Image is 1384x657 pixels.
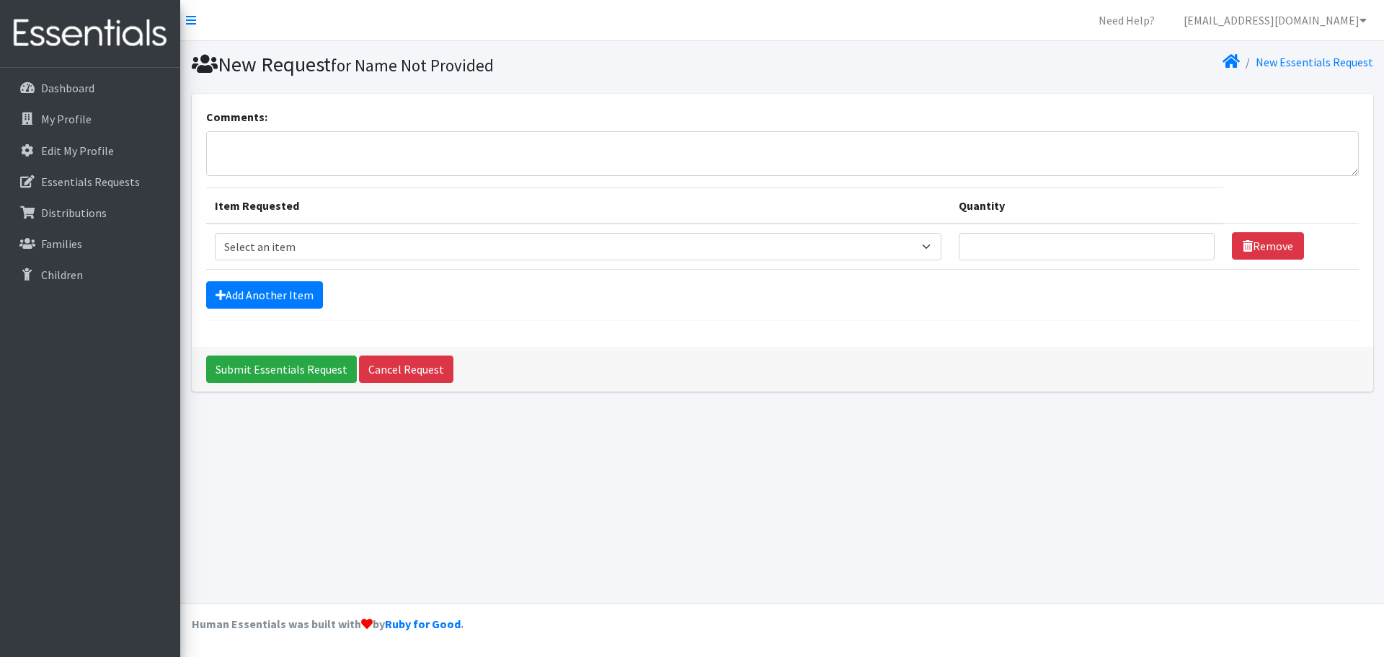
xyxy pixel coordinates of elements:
p: Dashboard [41,81,94,95]
a: Edit My Profile [6,136,174,165]
th: Item Requested [206,188,951,224]
p: Distributions [41,206,107,220]
a: Need Help? [1087,6,1166,35]
a: Ruby for Good [385,617,461,631]
small: for Name Not Provided [331,55,494,76]
p: Essentials Requests [41,175,140,189]
a: [EMAIL_ADDRESS][DOMAIN_NAME] [1172,6,1378,35]
th: Quantity [950,188,1223,224]
a: Dashboard [6,74,174,102]
p: Children [41,268,83,282]
a: Remove [1232,232,1304,260]
a: Add Another Item [206,281,323,309]
a: Children [6,260,174,289]
p: My Profile [41,112,92,126]
label: Comments: [206,108,267,125]
a: Distributions [6,198,174,227]
p: Edit My Profile [41,144,114,158]
strong: Human Essentials was built with by . [192,617,463,631]
p: Families [41,237,82,251]
a: Cancel Request [359,356,453,383]
a: Essentials Requests [6,167,174,196]
img: HumanEssentials [6,9,174,58]
a: New Essentials Request [1256,55,1373,69]
a: My Profile [6,105,174,133]
a: Families [6,229,174,258]
h1: New Request [192,52,777,77]
input: Submit Essentials Request [206,356,357,383]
